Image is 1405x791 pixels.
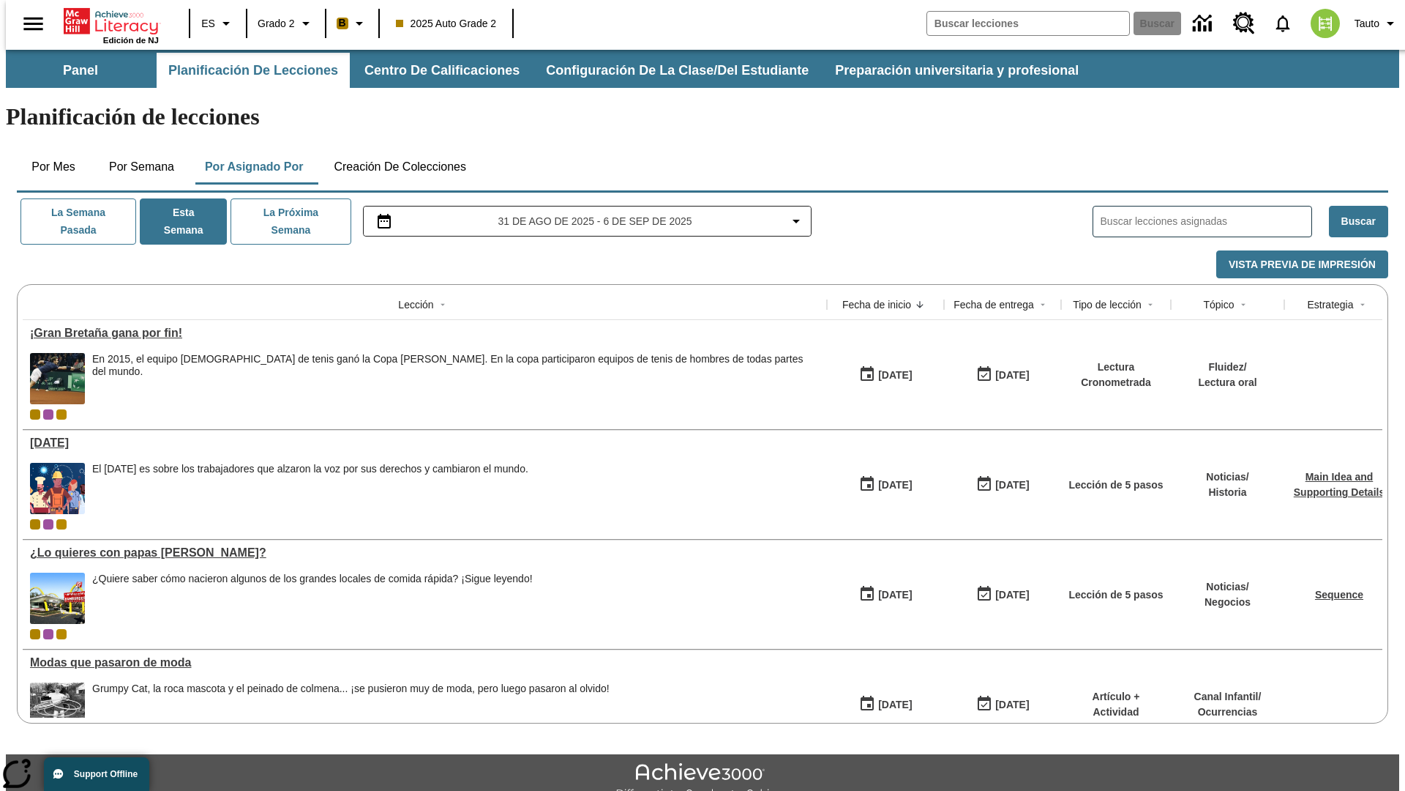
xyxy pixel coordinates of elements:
[1198,375,1256,390] p: Lectura oral
[842,297,911,312] div: Fecha de inicio
[92,573,533,624] div: ¿Quiere saber cómo nacieron algunos de los grandes locales de comida rápida? ¡Sigue leyendo!
[157,53,350,88] button: Planificación de lecciones
[43,629,53,639] div: OL 2025 Auto Grade 3
[30,327,820,340] div: ¡Gran Bretaña gana por fin!
[1311,9,1340,38] img: avatar image
[823,53,1090,88] button: Preparación universitaria y profesional
[854,691,917,718] button: 07/19/25: Primer día en que estuvo disponible la lección
[64,7,159,36] a: Portada
[30,463,85,514] img: una pancarta con fondo azul muestra la ilustración de una fila de diferentes hombres y mujeres co...
[1204,579,1251,595] p: Noticias /
[20,198,136,245] button: La semana pasada
[56,519,67,530] div: New 2025 class
[92,463,528,475] div: El [DATE] es sobre los trabajadores que alzaron la voz por sus derechos y cambiaron el mundo.
[6,53,1092,88] div: Subbarra de navegación
[1198,360,1256,375] p: Fluidez /
[30,437,820,450] a: Día del Trabajo, Lecciones
[92,463,528,514] div: El Día del Trabajo es sobre los trabajadores que alzaron la voz por sus derechos y cambiaron el m...
[1068,587,1163,603] p: Lección de 5 pasos
[103,36,159,45] span: Edición de NJ
[64,5,159,45] div: Portada
[30,573,85,624] img: Uno de los primeros locales de McDonald's, con el icónico letrero rojo y los arcos amarillos.
[322,149,478,185] button: Creación de colecciones
[1216,250,1388,279] button: Vista previa de impresión
[231,198,351,245] button: La próxima semana
[1349,10,1405,37] button: Perfil/Configuración
[30,327,820,340] a: ¡Gran Bretaña gana por fin!, Lecciones
[30,353,85,404] img: Tenista británico Andy Murray extendiendo todo su cuerpo para alcanzar una pelota durante un part...
[1354,296,1371,313] button: Sort
[353,53,531,88] button: Centro de calificaciones
[995,366,1029,385] div: [DATE]
[1068,689,1164,720] p: Artículo + Actividad
[1142,296,1159,313] button: Sort
[1302,4,1349,42] button: Escoja un nuevo avatar
[971,581,1034,609] button: 07/03/26: Último día en que podrá accederse la lección
[140,198,227,245] button: Esta semana
[56,409,67,420] div: New 2025 class
[30,656,820,669] div: Modas que pasaron de moda
[1206,485,1248,500] p: Historia
[787,212,805,230] svg: Collapse Date Range Filter
[1068,360,1164,390] p: Lectura Cronometrada
[1194,705,1262,720] p: Ocurrencias
[44,757,149,791] button: Support Offline
[17,149,90,185] button: Por mes
[498,214,692,229] span: 31 de ago de 2025 - 6 de sep de 2025
[97,149,186,185] button: Por semana
[1204,595,1251,610] p: Negocios
[30,656,820,669] a: Modas que pasaron de moda, Lecciones
[1329,206,1388,237] button: Buscar
[1307,297,1353,312] div: Estrategia
[7,53,154,88] button: Panel
[339,14,346,32] span: B
[74,769,138,779] span: Support Offline
[1315,589,1363,601] a: Sequence
[92,573,533,585] div: ¿Quiere saber cómo nacieron algunos de los grandes locales de comida rápida? ¡Sigue leyendo!
[30,546,820,560] div: ¿Lo quieres con papas fritas?
[854,581,917,609] button: 07/26/25: Primer día en que estuvo disponible la lección
[30,519,40,530] span: Clase actual
[6,50,1399,88] div: Subbarra de navegación
[1194,689,1262,705] p: Canal Infantil /
[1294,471,1385,498] a: Main Idea and Supporting Details
[30,629,40,639] div: Clase actual
[201,16,215,31] span: ES
[30,546,820,560] a: ¿Lo quieres con papas fritas?, Lecciones
[878,586,912,604] div: [DATE]
[1206,469,1248,485] p: Noticias /
[30,437,820,450] div: Día del Trabajo
[1264,4,1302,42] a: Notificaciones
[43,519,53,530] div: OL 2025 Auto Grade 3
[331,10,374,37] button: Boost El color de la clase es anaranjado claro. Cambiar el color de la clase.
[1234,296,1252,313] button: Sort
[370,212,806,230] button: Seleccione el intervalo de fechas opción del menú
[1224,4,1264,43] a: Centro de recursos, Se abrirá en una pestaña nueva.
[995,476,1029,494] div: [DATE]
[396,16,497,31] span: 2025 Auto Grade 2
[193,149,315,185] button: Por asignado por
[878,476,912,494] div: [DATE]
[30,409,40,420] div: Clase actual
[92,683,610,734] div: Grumpy Cat, la roca mascota y el peinado de colmena... ¡se pusieron muy de moda, pero luego pasar...
[434,296,452,313] button: Sort
[92,353,820,404] div: En 2015, el equipo británico de tenis ganó la Copa Davis. En la copa participaron equipos de teni...
[12,2,55,45] button: Abrir el menú lateral
[258,16,295,31] span: Grado 2
[1034,296,1052,313] button: Sort
[971,361,1034,389] button: 09/07/25: Último día en que podrá accederse la lección
[854,471,917,499] button: 09/01/25: Primer día en que estuvo disponible la lección
[398,297,433,312] div: Lección
[6,103,1399,130] h1: Planificación de lecciones
[43,409,53,420] span: OL 2025 Auto Grade 3
[1068,478,1163,493] p: Lección de 5 pasos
